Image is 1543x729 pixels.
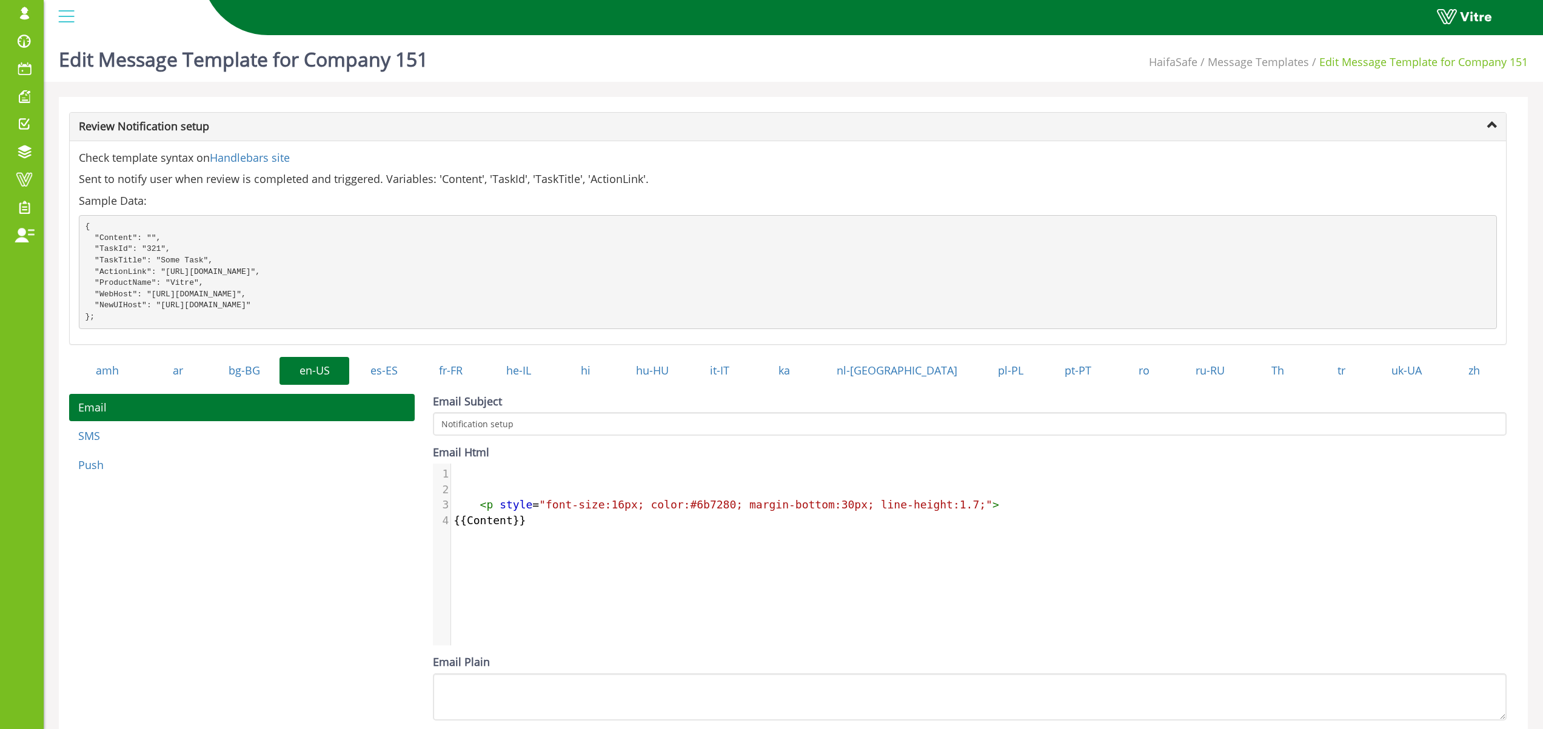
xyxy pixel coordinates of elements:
[486,498,493,511] span: p
[977,357,1044,385] a: pl-PL
[349,357,418,385] a: es-ES
[1149,55,1197,69] a: HaifaSafe
[69,357,146,385] a: amh
[1112,357,1176,385] a: ro
[59,30,428,82] h1: Edit Message Template for Company 151
[69,394,415,422] a: Email
[69,451,415,479] a: Push
[1245,357,1311,385] a: Th
[454,498,999,511] span: =
[79,215,1497,329] pre: { "Content": "", "TaskId": "321", "TaskTitle": "Some Task", "ActionLink": "[URL][DOMAIN_NAME]", "...
[433,445,489,461] label: Email Html
[433,513,450,528] div: 4
[433,497,450,513] div: 3
[1372,357,1441,385] a: uk-UA
[1176,357,1244,385] a: ru-RU
[1442,357,1507,385] a: zh
[79,171,1497,187] p: Sent to notify user when review is completed and triggered. Variables: 'Content', 'TaskId', 'Task...
[500,498,532,511] span: style
[617,357,688,385] a: hu-HU
[79,150,1497,166] p: Check template syntax on
[433,482,450,498] div: 2
[992,498,999,511] span: >
[418,357,484,385] a: fr-FR
[433,394,502,410] label: Email Subject
[210,150,290,165] a: Handlebars site
[1208,55,1309,69] a: Message Templates
[817,357,977,385] a: nl-[GEOGRAPHIC_DATA]
[69,422,415,450] a: SMS
[1309,55,1528,70] li: Edit Message Template for Company 151
[1044,357,1111,385] a: pt-PT
[79,119,209,133] strong: Review Notification setup
[210,357,279,385] a: bg-BG
[433,654,490,670] label: Email Plain
[454,514,526,527] span: {{Content}}
[480,498,487,511] span: <
[688,357,751,385] a: it-IT
[433,466,450,482] div: 1
[751,357,816,385] a: ka
[539,498,992,511] span: "font-size:16px; color:#6b7280; margin-bottom:30px; line-height:1.7;"
[279,357,349,385] a: en-US
[554,357,617,385] a: hi
[484,357,554,385] a: he-IL
[79,193,1497,209] p: Sample Data:
[1311,357,1372,385] a: tr
[146,357,209,385] a: ar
